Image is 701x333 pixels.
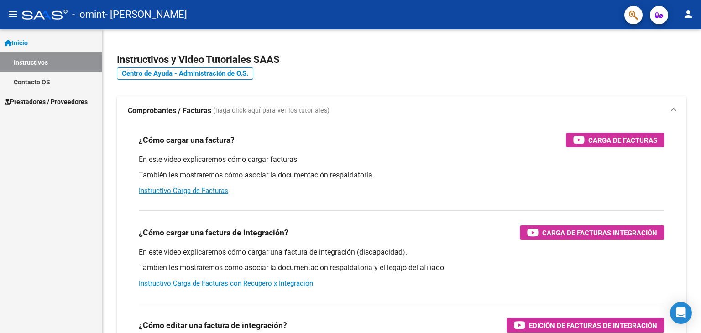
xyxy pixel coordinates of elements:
[139,134,235,146] h3: ¿Cómo cargar una factura?
[588,135,657,146] span: Carga de Facturas
[117,67,253,80] a: Centro de Ayuda - Administración de O.S.
[105,5,187,25] span: - [PERSON_NAME]
[117,96,686,125] mat-expansion-panel-header: Comprobantes / Facturas (haga click aquí para ver los tutoriales)
[139,226,288,239] h3: ¿Cómo cargar una factura de integración?
[5,38,28,48] span: Inicio
[7,9,18,20] mat-icon: menu
[139,279,313,287] a: Instructivo Carga de Facturas con Recupero x Integración
[72,5,105,25] span: - omint
[139,247,664,257] p: En este video explicaremos cómo cargar una factura de integración (discapacidad).
[139,187,228,195] a: Instructivo Carga de Facturas
[566,133,664,147] button: Carga de Facturas
[520,225,664,240] button: Carga de Facturas Integración
[683,9,694,20] mat-icon: person
[670,302,692,324] div: Open Intercom Messenger
[507,318,664,333] button: Edición de Facturas de integración
[139,155,664,165] p: En este video explicaremos cómo cargar facturas.
[117,51,686,68] h2: Instructivos y Video Tutoriales SAAS
[213,106,330,116] span: (haga click aquí para ver los tutoriales)
[128,106,211,116] strong: Comprobantes / Facturas
[139,263,664,273] p: También les mostraremos cómo asociar la documentación respaldatoria y el legajo del afiliado.
[139,170,664,180] p: También les mostraremos cómo asociar la documentación respaldatoria.
[542,227,657,239] span: Carga de Facturas Integración
[139,319,287,332] h3: ¿Cómo editar una factura de integración?
[5,97,88,107] span: Prestadores / Proveedores
[529,320,657,331] span: Edición de Facturas de integración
